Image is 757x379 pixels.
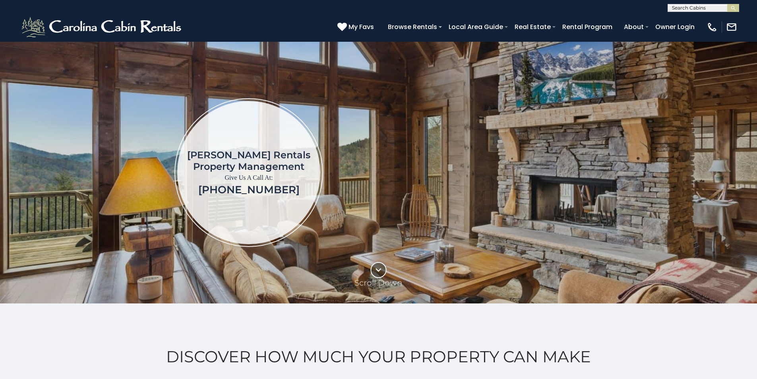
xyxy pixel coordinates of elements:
img: phone-regular-white.png [707,21,718,33]
iframe: New Contact Form [451,65,711,280]
a: Real Estate [511,20,555,34]
p: Give Us A Call At: [187,172,310,183]
a: [PHONE_NUMBER] [198,183,300,196]
h1: [PERSON_NAME] Rentals Property Management [187,149,310,172]
a: My Favs [337,22,376,32]
h2: Discover How Much Your Property Can Make [20,348,737,366]
a: Rental Program [558,20,616,34]
img: mail-regular-white.png [726,21,737,33]
img: White-1-2.png [20,15,185,39]
a: Local Area Guide [445,20,507,34]
p: Scroll Down [354,278,403,288]
a: About [620,20,648,34]
a: Browse Rentals [384,20,441,34]
a: Owner Login [651,20,699,34]
span: My Favs [348,22,374,32]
